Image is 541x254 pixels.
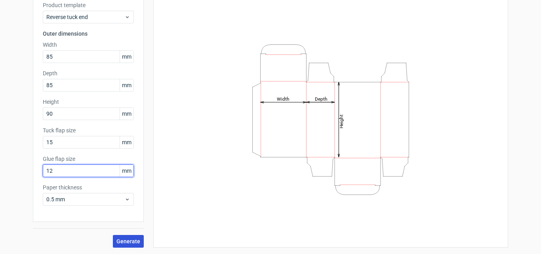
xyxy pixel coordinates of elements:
tspan: Height [339,114,344,128]
h3: Outer dimensions [43,30,134,38]
span: mm [120,108,133,120]
span: Reverse tuck end [46,13,124,21]
label: Paper thickness [43,183,134,191]
label: Product template [43,1,134,9]
span: Generate [116,239,140,244]
tspan: Depth [315,96,328,101]
label: Tuck flap size [43,126,134,134]
span: mm [120,79,133,91]
button: Generate [113,235,144,248]
span: 0.5 mm [46,195,124,203]
span: mm [120,136,133,148]
span: mm [120,51,133,63]
tspan: Width [277,96,290,101]
label: Width [43,41,134,49]
label: Depth [43,69,134,77]
span: mm [120,165,133,177]
label: Glue flap size [43,155,134,163]
label: Height [43,98,134,106]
